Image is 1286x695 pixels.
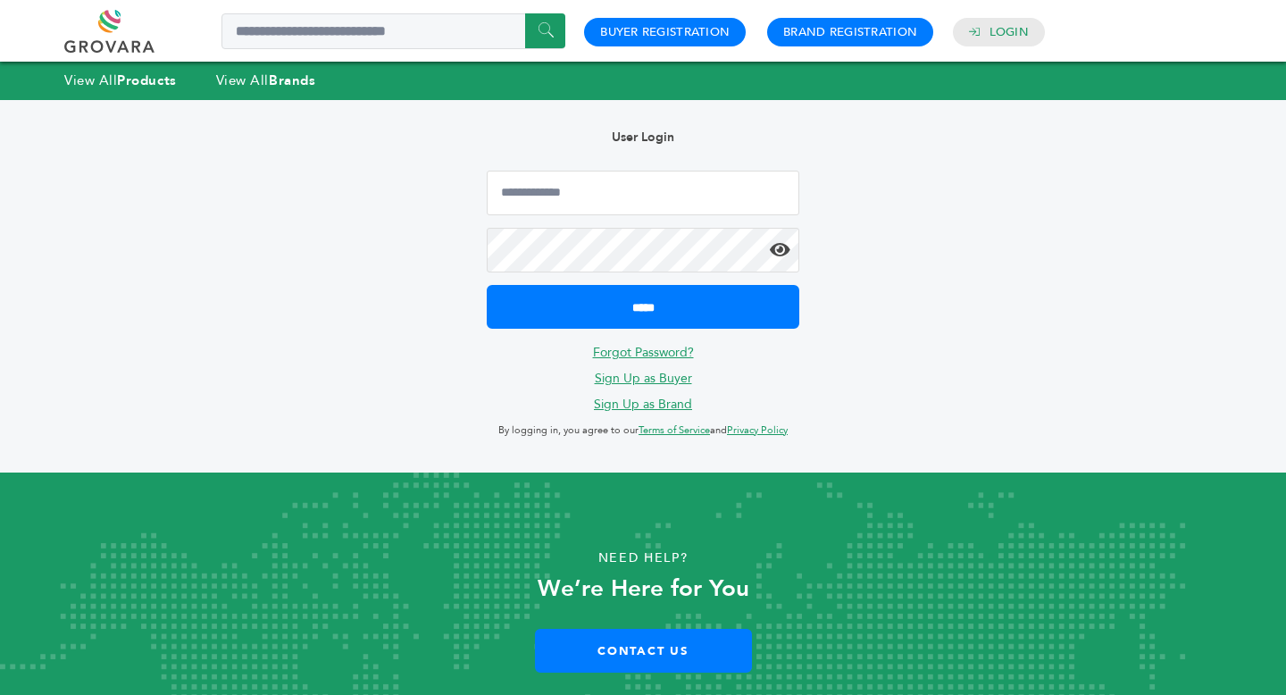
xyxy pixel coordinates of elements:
[487,171,799,215] input: Email Address
[595,370,692,387] a: Sign Up as Buyer
[639,423,710,437] a: Terms of Service
[535,629,752,673] a: Contact Us
[727,423,788,437] a: Privacy Policy
[487,228,799,272] input: Password
[487,420,799,441] p: By logging in, you agree to our and
[269,71,315,89] strong: Brands
[783,24,917,40] a: Brand Registration
[612,129,674,146] b: User Login
[64,545,1222,572] p: Need Help?
[117,71,176,89] strong: Products
[600,24,730,40] a: Buyer Registration
[216,71,316,89] a: View AllBrands
[594,396,692,413] a: Sign Up as Brand
[221,13,565,49] input: Search a product or brand...
[538,573,749,605] strong: We’re Here for You
[990,24,1029,40] a: Login
[593,344,694,361] a: Forgot Password?
[64,71,177,89] a: View AllProducts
